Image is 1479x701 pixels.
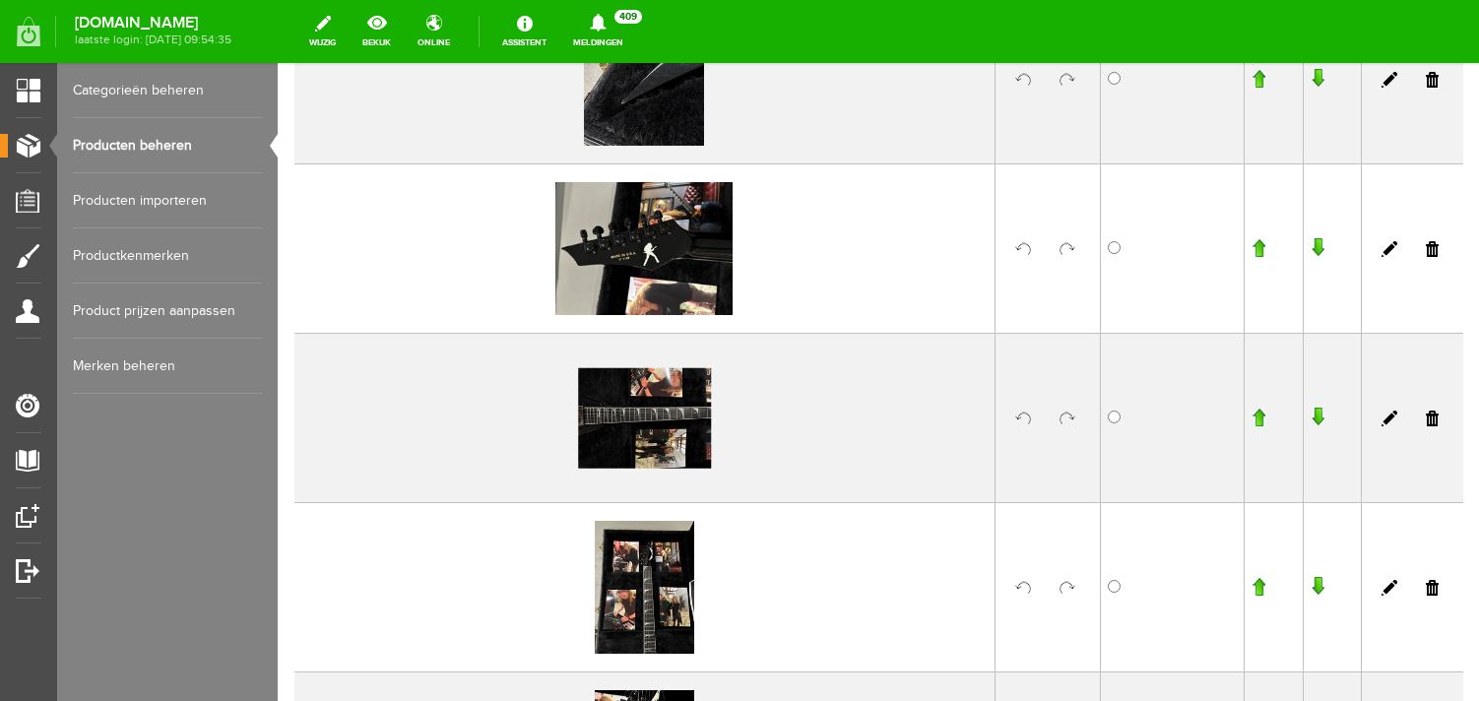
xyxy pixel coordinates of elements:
a: Verwijderen [1148,178,1161,194]
img: image01466.jpeg [300,304,433,405]
span: 409 [614,10,642,24]
a: bekijk [351,10,403,53]
a: Verwijderen [1148,348,1161,363]
a: Assistent [490,10,558,53]
a: Merken beheren [73,339,262,394]
a: Meldingen409 [561,10,635,53]
a: wijzig [297,10,348,53]
a: Producten importeren [73,173,262,228]
a: online [406,10,462,53]
a: Verwijderen [1148,9,1161,25]
a: Bewerken [1104,517,1120,533]
a: Producten beheren [73,118,262,173]
a: Bewerken [1104,348,1120,363]
a: Categorieën beheren [73,63,262,118]
strong: [DOMAIN_NAME] [75,18,231,29]
a: Bewerken [1104,9,1120,25]
a: Product prijzen aanpassen [73,284,262,339]
img: image01465.jpeg [317,458,418,591]
img: image01460.jpeg [278,119,455,252]
span: laatste login: [DATE] 09:54:35 [75,34,231,45]
a: Productkenmerken [73,228,262,284]
a: Verwijderen [1148,517,1161,533]
a: Bewerken [1104,178,1120,194]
